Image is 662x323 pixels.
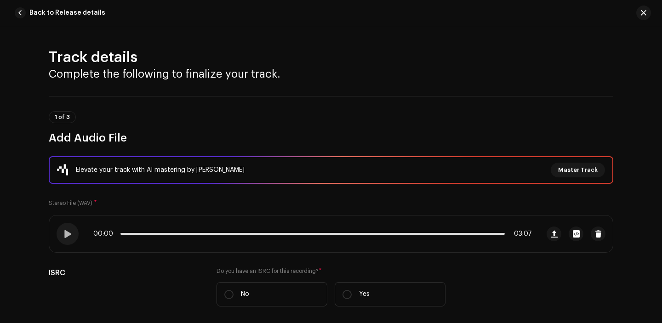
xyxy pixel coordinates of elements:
span: Master Track [558,161,598,179]
p: Yes [359,289,370,299]
h5: ISRC [49,267,202,278]
h3: Complete the following to finalize your track. [49,67,613,81]
label: Do you have an ISRC for this recording? [217,267,445,275]
button: Master Track [551,163,605,177]
h2: Track details [49,48,613,67]
div: Elevate your track with AI mastering by [PERSON_NAME] [76,164,245,176]
span: 03:07 [508,230,532,238]
h3: Add Audio File [49,130,613,145]
p: No [241,289,249,299]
